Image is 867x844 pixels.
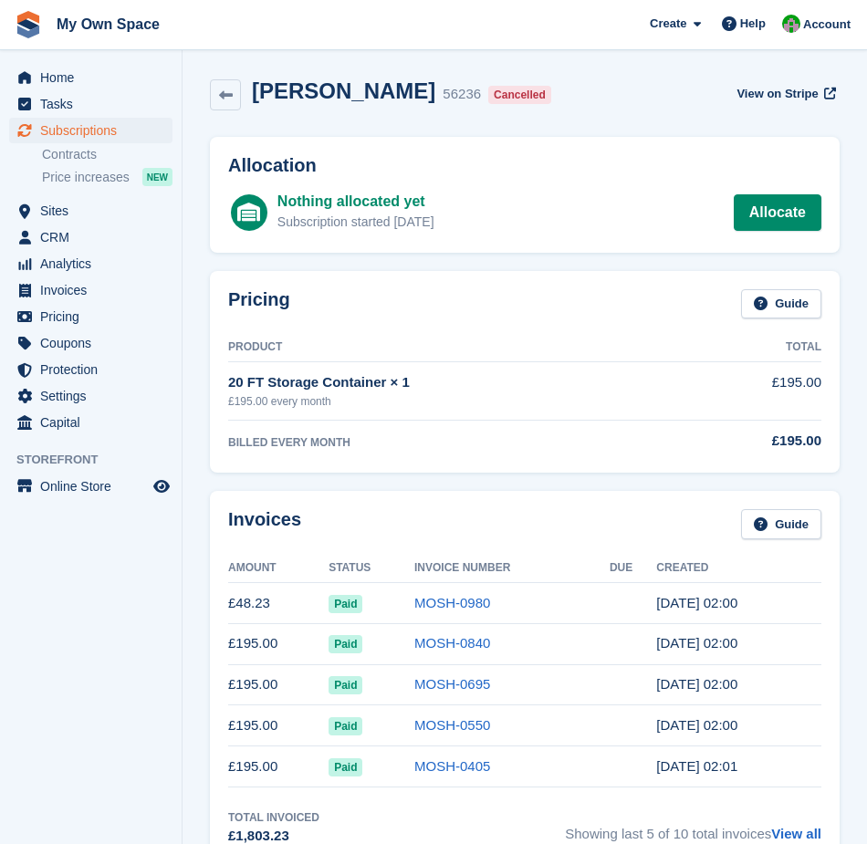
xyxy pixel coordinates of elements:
a: menu [9,65,172,90]
td: £195.00 [228,746,329,787]
a: Guide [741,509,821,539]
span: Create [650,15,686,33]
span: Capital [40,410,150,435]
td: £195.00 [695,362,821,420]
a: View on Stripe [729,78,840,109]
td: £195.00 [228,623,329,664]
span: Paid [329,717,362,735]
span: Paid [329,635,362,653]
a: MOSH-0980 [414,595,490,610]
a: MOSH-0550 [414,717,490,733]
a: Contracts [42,146,172,163]
th: Invoice Number [414,554,610,583]
div: Subscription started [DATE] [277,213,434,232]
td: £195.00 [228,664,329,705]
a: View all [771,826,821,841]
span: Help [740,15,766,33]
h2: Allocation [228,155,821,176]
th: Amount [228,554,329,583]
span: Invoices [40,277,150,303]
span: Paid [329,595,362,613]
a: menu [9,357,172,382]
div: Cancelled [488,86,551,104]
span: Analytics [40,251,150,276]
a: Price increases NEW [42,167,172,187]
td: £195.00 [228,705,329,746]
span: Settings [40,383,150,409]
span: Sites [40,198,150,224]
a: Allocate [734,194,821,231]
a: menu [9,277,172,303]
td: £48.23 [228,583,329,624]
div: Nothing allocated yet [277,191,434,213]
a: menu [9,118,172,143]
span: Price increases [42,169,130,186]
time: 2025-04-11 01:01:05 UTC [656,758,737,774]
th: Status [329,554,414,583]
span: Protection [40,357,150,382]
a: My Own Space [49,9,167,39]
div: 20 FT Storage Container × 1 [228,372,695,393]
span: Paid [329,676,362,694]
img: stora-icon-8386f47178a22dfd0bd8f6a31ec36ba5ce8667c1dd55bd0f319d3a0aa187defe.svg [15,11,42,38]
span: Home [40,65,150,90]
th: Product [228,333,695,362]
a: menu [9,383,172,409]
span: CRM [40,224,150,250]
h2: Invoices [228,509,301,539]
span: Coupons [40,330,150,356]
a: menu [9,198,172,224]
a: menu [9,91,172,117]
th: Created [656,554,821,583]
div: Total Invoiced [228,809,319,826]
div: NEW [142,168,172,186]
a: MOSH-0840 [414,635,490,651]
time: 2025-06-11 01:00:18 UTC [656,676,737,692]
span: Account [803,16,851,34]
span: View on Stripe [736,85,818,103]
time: 2025-05-11 01:00:14 UTC [656,717,737,733]
span: Paid [329,758,362,776]
a: menu [9,304,172,329]
span: Subscriptions [40,118,150,143]
a: menu [9,251,172,276]
h2: Pricing [228,289,290,319]
time: 2025-07-11 01:00:50 UTC [656,635,737,651]
a: menu [9,224,172,250]
div: 56236 [443,84,481,105]
th: Total [695,333,821,362]
div: BILLED EVERY MONTH [228,434,695,451]
time: 2025-08-11 01:00:11 UTC [656,595,737,610]
h2: [PERSON_NAME] [252,78,435,103]
span: Online Store [40,474,150,499]
a: menu [9,474,172,499]
a: MOSH-0695 [414,676,490,692]
div: £195.00 every month [228,393,695,410]
a: Guide [741,289,821,319]
a: menu [9,330,172,356]
span: Storefront [16,451,182,469]
a: Preview store [151,475,172,497]
th: Due [610,554,656,583]
span: Pricing [40,304,150,329]
span: Tasks [40,91,150,117]
div: £195.00 [695,431,821,452]
a: MOSH-0405 [414,758,490,774]
img: Paula Harris [782,15,800,33]
a: menu [9,410,172,435]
